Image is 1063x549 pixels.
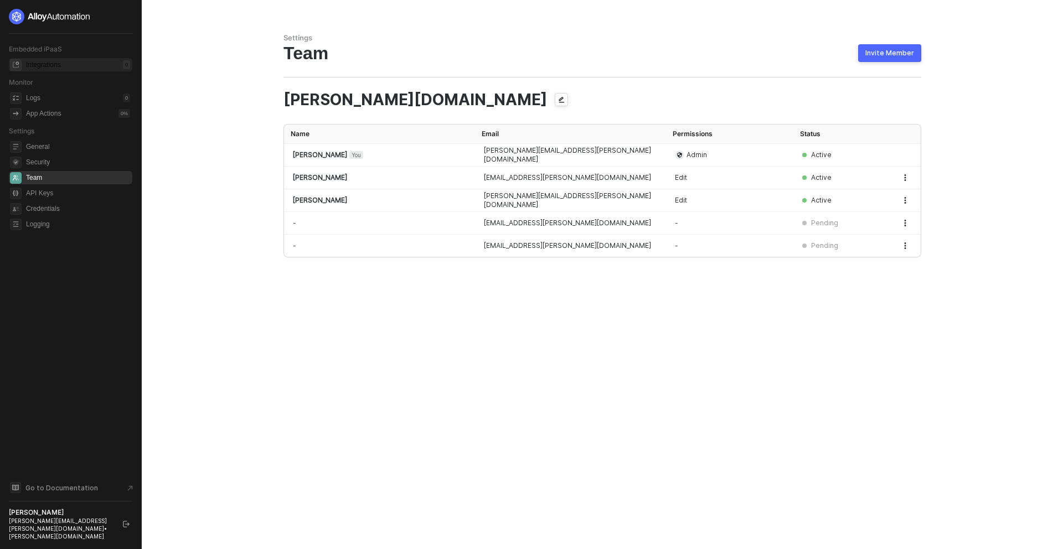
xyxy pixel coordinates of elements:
[10,141,22,153] span: general
[9,517,113,540] div: [PERSON_NAME][EMAIL_ADDRESS][PERSON_NAME][DOMAIN_NAME] • [PERSON_NAME][DOMAIN_NAME]
[10,188,22,199] span: api-key
[865,49,914,58] div: Invite Member
[811,241,838,250] div: Pending
[858,44,921,62] button: Invite Member
[26,109,61,118] div: App Actions
[283,43,921,64] div: Team
[675,173,785,182] div: Edit
[475,189,666,212] td: [PERSON_NAME][EMAIL_ADDRESS][PERSON_NAME][DOMAIN_NAME]
[26,217,130,231] span: Logging
[26,171,130,184] span: Team
[283,33,921,43] div: Settings
[475,167,666,189] td: [EMAIL_ADDRESS][PERSON_NAME][DOMAIN_NAME]
[26,156,130,169] span: Security
[9,9,132,24] a: logo
[10,108,22,120] span: icon-app-actions
[811,219,838,227] div: Pending
[811,196,832,205] div: Active
[811,151,832,159] div: Active
[10,59,22,71] span: integrations
[793,125,889,144] th: Status
[675,241,785,250] div: -
[675,196,785,205] div: Edit
[666,125,793,144] th: Permissions
[9,127,34,135] span: Settings
[293,219,466,227] div: -
[26,60,61,70] div: Integrations
[10,157,22,168] span: security
[10,172,22,184] span: team
[9,78,33,86] span: Monitor
[9,45,62,53] span: Embedded iPaaS
[475,212,666,235] td: [EMAIL_ADDRESS][PERSON_NAME][DOMAIN_NAME]
[687,151,707,159] span: Admin
[26,202,130,215] span: Credentials
[26,187,130,200] span: API Keys
[293,196,466,205] div: [PERSON_NAME]
[283,92,547,108] span: [PERSON_NAME][DOMAIN_NAME]
[811,173,832,182] div: Active
[25,483,98,493] span: Go to Documentation
[475,235,666,257] td: [EMAIL_ADDRESS][PERSON_NAME][DOMAIN_NAME]
[123,521,130,527] span: logout
[123,94,130,102] div: 0
[10,219,22,230] span: logging
[284,125,475,144] th: Name
[10,203,22,215] span: credentials
[9,481,133,494] a: Knowledge Base
[10,92,22,104] span: icon-logs
[125,483,136,494] span: document-arrow
[475,125,666,144] th: Email
[10,482,21,493] span: documentation
[9,9,91,24] img: logo
[551,91,571,111] span: icon-edit-team
[26,94,40,103] div: Logs
[675,151,684,159] span: icon-admin
[475,144,666,167] td: [PERSON_NAME][EMAIL_ADDRESS][PERSON_NAME][DOMAIN_NAME]
[9,508,113,517] div: [PERSON_NAME]
[26,140,130,153] span: General
[293,151,466,159] div: [PERSON_NAME]
[118,109,130,118] div: 0 %
[675,219,785,227] div: -
[349,151,363,159] span: You
[123,60,130,69] div: 0
[293,173,466,182] div: [PERSON_NAME]
[293,241,466,250] div: -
